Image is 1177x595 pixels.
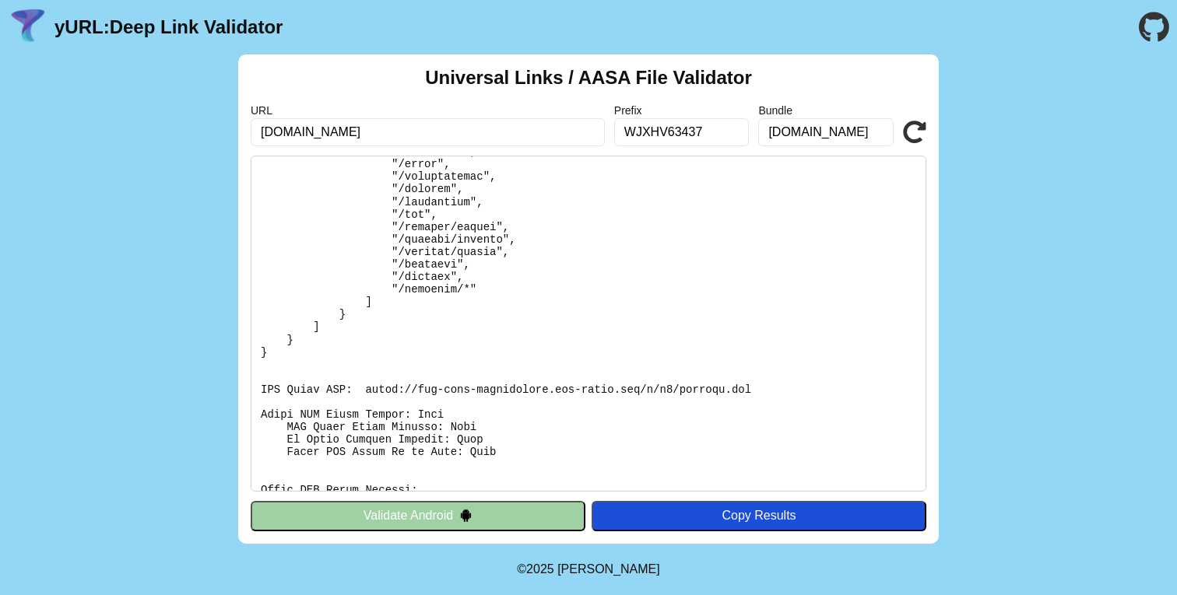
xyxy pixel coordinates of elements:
span: 2025 [526,562,554,576]
img: yURL Logo [8,7,48,47]
pre: Lorem ipsu do: sitam://consect.adi/elits-doe-temp-incididuntu La Etdolore: Magn Aliquae-admi: [ve... [251,156,926,492]
h2: Universal Links / AASA File Validator [425,67,752,89]
div: Copy Results [599,509,919,523]
input: Required [251,118,605,146]
label: Prefix [614,104,750,117]
button: Copy Results [592,501,926,530]
img: droidIcon.svg [459,509,473,522]
footer: © [517,544,659,595]
button: Validate Android [251,501,585,530]
label: URL [251,104,605,117]
input: Optional [758,118,894,146]
input: Optional [614,118,750,146]
a: Michael Ibragimchayev's Personal Site [557,562,660,576]
label: Bundle [758,104,894,117]
a: yURL:Deep Link Validator [54,16,283,38]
